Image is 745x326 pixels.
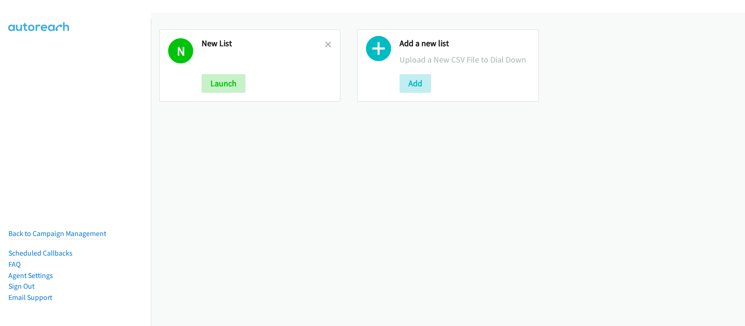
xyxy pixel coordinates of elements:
a: FAQ [8,260,20,269]
a: Agent Settings [8,271,53,280]
h2: New List [202,38,325,49]
a: Back to Campaign Management [8,229,106,238]
h1: N [168,38,193,63]
button: Add [400,74,431,93]
a: Sign Out [8,282,34,291]
a: Email Support [8,293,52,302]
p: Upload a New CSV File to Dial Down [400,53,529,66]
button: Launch [202,74,245,93]
h2: Add a new list [400,38,529,49]
a: Scheduled Callbacks [8,249,73,257]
